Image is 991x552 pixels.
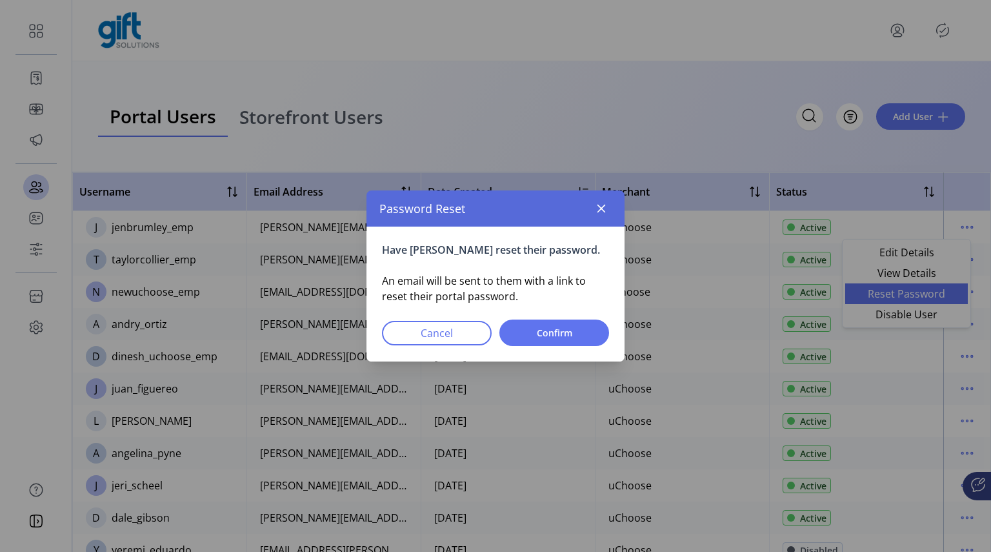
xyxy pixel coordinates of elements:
[499,320,609,346] button: Confirm
[379,200,465,218] span: Password Reset
[399,325,475,341] span: Cancel
[382,242,609,258] p: Have [PERSON_NAME] reset their password.
[382,321,492,345] button: Cancel
[516,326,592,340] span: Confirm
[382,273,609,304] p: An email will be sent to them with a link to reset their portal password.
